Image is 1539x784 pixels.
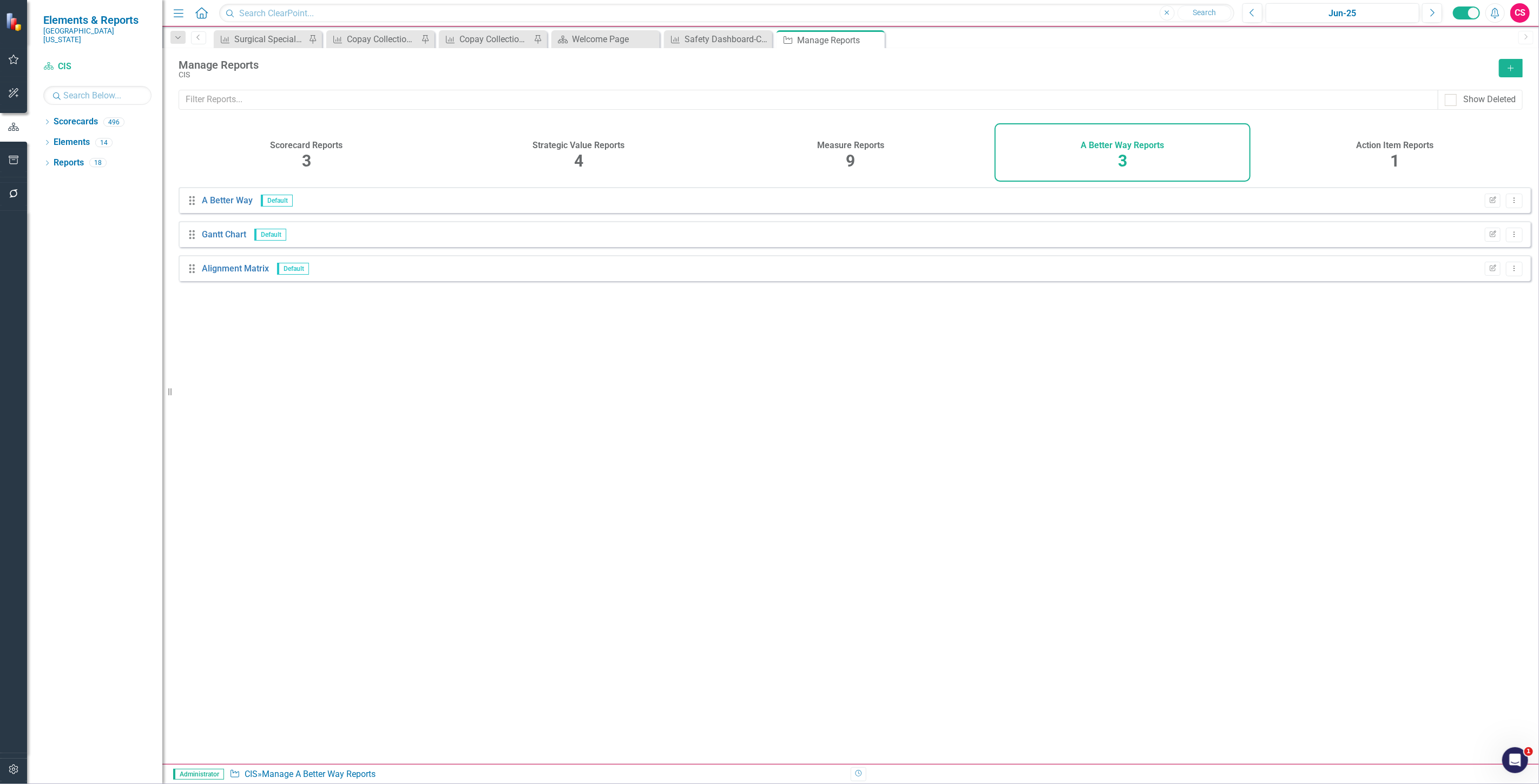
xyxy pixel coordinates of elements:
a: Elements [54,136,90,149]
span: Default [277,263,309,275]
button: CS [1510,3,1530,23]
span: 3 [1118,151,1127,170]
a: Gantt Chart [202,229,246,240]
h4: Scorecard Reports [270,141,343,150]
a: A Better Way [202,195,253,205]
div: Safety Dashboard-CIS [685,32,769,46]
input: Search ClearPoint... [219,4,1234,23]
div: Show Deleted [1463,94,1516,106]
img: ClearPoint Strategy [5,12,24,31]
a: Reports [54,157,84,169]
span: Search [1193,8,1216,17]
h4: Action Item Reports [1356,141,1433,150]
div: 18 [89,158,107,168]
a: Welcome Page [554,32,657,46]
a: Surgical Specialties Copay Collection Rate [216,32,306,46]
a: Copay Collection Rate ([MEDICAL_DATA] Specialties) [442,32,531,46]
a: Alignment Matrix [202,263,269,274]
div: » Manage A Better Way Reports [229,768,843,781]
span: 4 [574,151,583,170]
input: Filter Reports... [179,90,1438,110]
a: Safety Dashboard-CIS [667,32,769,46]
span: Elements & Reports [43,14,152,26]
span: Administrator [173,769,224,780]
small: [GEOGRAPHIC_DATA][US_STATE] [43,26,152,44]
div: 496 [103,117,124,127]
h4: Measure Reports [817,141,884,150]
span: 1 [1390,151,1399,170]
h4: A Better Way Reports [1081,141,1165,150]
span: 1 [1524,747,1533,756]
span: Default [254,229,286,241]
input: Search Below... [43,86,152,105]
button: Jun-25 [1266,3,1419,23]
a: Scorecards [54,116,98,128]
h4: Strategic Value Reports [532,141,624,150]
div: Surgical Specialties Copay Collection Rate [234,32,306,46]
div: Manage Reports [797,34,882,47]
div: Copay Collection Rate (Surgical Associates) [347,32,418,46]
span: 9 [846,151,855,170]
div: Copay Collection Rate ([MEDICAL_DATA] Specialties) [459,32,531,46]
div: Jun-25 [1270,7,1416,20]
div: CIS [179,71,1488,79]
div: Manage Reports [179,59,1488,71]
span: 3 [302,151,311,170]
a: CIS [245,769,258,779]
div: Welcome Page [572,32,657,46]
span: Default [261,195,293,207]
a: Copay Collection Rate (Surgical Associates) [329,32,418,46]
iframe: Intercom live chat [1502,747,1528,773]
a: CIS [43,61,152,73]
div: 14 [95,138,113,147]
button: Search [1178,5,1232,21]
